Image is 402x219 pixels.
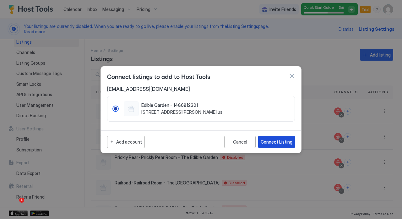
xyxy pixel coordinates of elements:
[141,109,222,115] span: [STREET_ADDRESS][PERSON_NAME] us
[233,139,247,145] div: Cancel
[261,139,292,145] div: Connect Listing
[107,71,210,81] span: Connect listings to add to Host Tools
[19,198,24,203] span: 1
[258,136,295,148] button: Connect Listing
[107,86,295,92] span: [EMAIL_ADDRESS][DOMAIN_NAME]
[141,102,222,108] span: Edible Garden - 1486812301
[224,136,256,148] button: Cancel
[6,198,21,213] iframe: Intercom live chat
[112,101,290,116] div: RadioGroup
[107,136,145,148] button: Add account
[112,101,290,116] div: 1486812301
[116,139,142,145] div: Add account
